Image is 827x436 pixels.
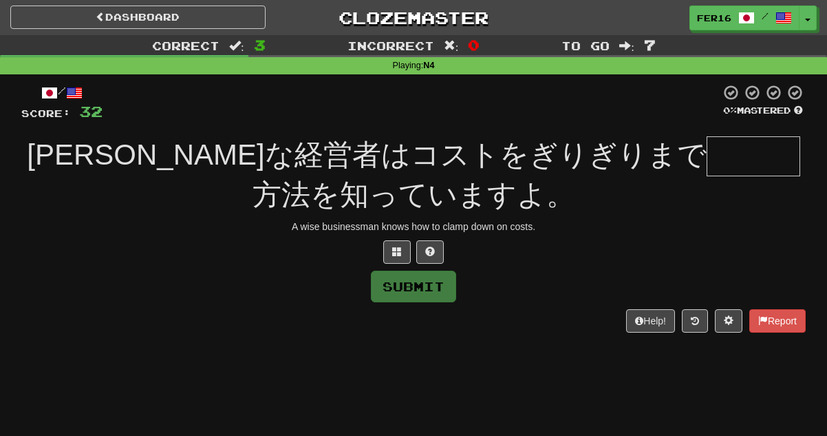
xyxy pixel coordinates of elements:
[21,220,806,233] div: A wise businessman knows how to clamp down on costs.
[286,6,541,30] a: Clozemaster
[416,240,444,264] button: Single letter hint - you only get 1 per sentence and score half the points! alt+h
[27,138,706,171] span: [PERSON_NAME]な経営者はコストをぎりぎりまで
[561,39,610,52] span: To go
[720,105,806,117] div: Mastered
[152,39,219,52] span: Correct
[21,107,71,119] span: Score:
[644,37,656,53] span: 7
[10,6,266,29] a: Dashboard
[21,84,103,101] div: /
[689,6,799,30] a: Fer16 /
[253,178,575,211] span: 方法を知っていますよ。
[347,39,434,52] span: Incorrect
[619,40,634,52] span: :
[229,40,244,52] span: :
[749,309,806,333] button: Report
[383,240,411,264] button: Switch sentence to multiple choice alt+p
[371,271,456,302] button: Submit
[423,61,434,70] strong: N4
[444,40,459,52] span: :
[254,37,266,53] span: 3
[79,103,103,120] span: 32
[468,37,480,53] span: 0
[723,105,737,116] span: 0 %
[682,309,708,333] button: Round history (alt+y)
[697,12,731,24] span: Fer16
[626,309,675,333] button: Help!
[762,11,769,21] span: /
